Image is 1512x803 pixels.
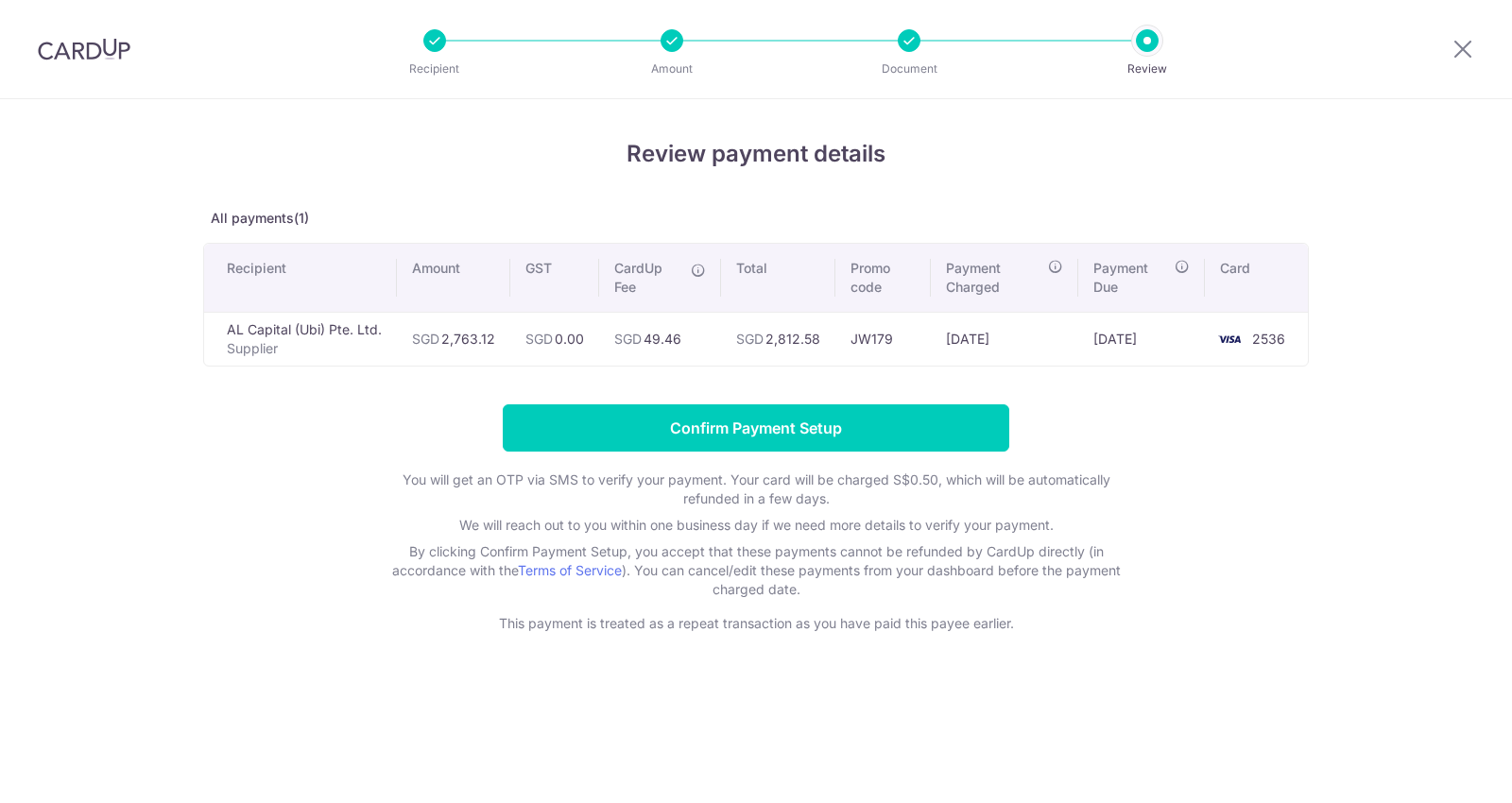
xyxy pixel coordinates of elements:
[1078,312,1205,366] td: [DATE]
[721,244,835,312] th: Total
[835,312,932,366] td: JW179
[503,404,1009,452] input: Confirm Payment Setup
[510,312,599,366] td: 0.00
[1205,244,1308,312] th: Card
[510,244,599,312] th: GST
[946,259,1042,297] span: Payment Charged
[1252,331,1285,347] span: 2536
[721,312,835,366] td: 2,812.58
[378,542,1134,599] p: By clicking Confirm Payment Setup, you accept that these payments cannot be refunded by CardUp di...
[38,38,130,60] img: CardUp
[614,331,642,347] span: SGD
[1211,328,1248,350] img: <span class="translation_missing" title="translation missing: en.account_steps.new_confirm_form.b...
[614,259,681,297] span: CardUp Fee
[736,331,764,347] span: SGD
[518,562,622,578] a: Terms of Service
[1077,60,1217,78] p: Review
[365,60,505,78] p: Recipient
[839,60,979,78] p: Document
[378,516,1134,535] p: We will reach out to you within one business day if we need more details to verify your payment.
[1093,259,1169,297] span: Payment Due
[227,339,382,358] p: Supplier
[378,470,1134,508] p: You will get an OTP via SMS to verify your payment. Your card will be charged S$0.50, which will ...
[931,312,1078,366] td: [DATE]
[397,244,510,312] th: Amount
[599,312,721,366] td: 49.46
[397,312,510,366] td: 2,763.12
[204,244,397,312] th: Recipient
[602,60,742,78] p: Amount
[378,614,1134,633] p: This payment is treated as a repeat transaction as you have paid this payee earlier.
[204,312,397,366] td: AL Capital (Ubi) Pte. Ltd.
[835,244,932,312] th: Promo code
[203,137,1309,171] h4: Review payment details
[525,331,553,347] span: SGD
[203,209,1309,228] p: All payments(1)
[412,331,439,347] span: SGD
